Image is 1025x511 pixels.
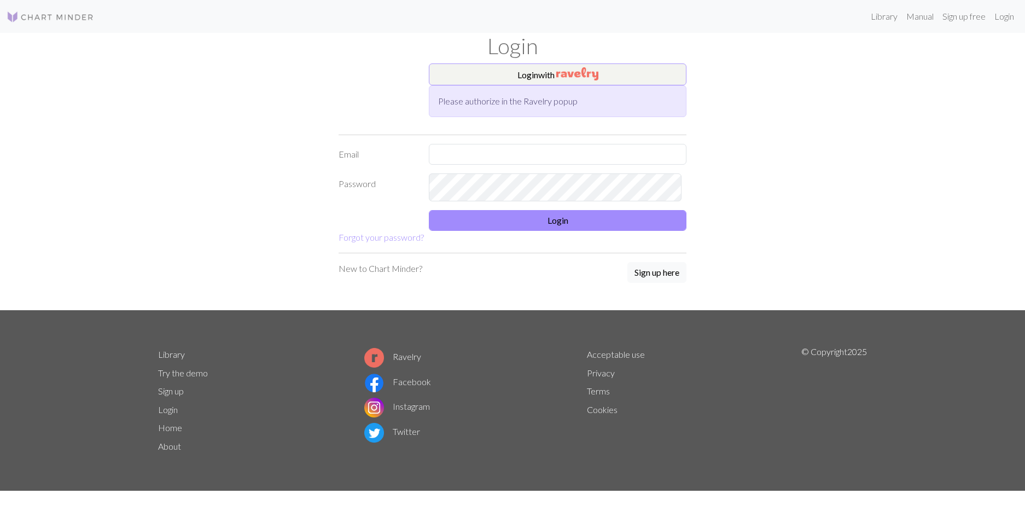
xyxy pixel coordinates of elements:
[364,426,420,437] a: Twitter
[339,262,422,275] p: New to Chart Minder?
[364,373,384,393] img: Facebook logo
[158,368,208,378] a: Try the demo
[158,404,178,415] a: Login
[332,173,422,202] label: Password
[801,345,867,456] p: © Copyright 2025
[364,398,384,417] img: Instagram logo
[938,5,990,27] a: Sign up free
[152,33,873,59] h1: Login
[364,348,384,368] img: Ravelry logo
[429,85,686,117] div: Please authorize in the Ravelry popup
[587,386,610,396] a: Terms
[364,423,384,443] img: Twitter logo
[587,368,615,378] a: Privacy
[158,349,185,359] a: Library
[866,5,902,27] a: Library
[429,63,686,85] button: Loginwith
[627,262,686,284] a: Sign up here
[339,232,424,242] a: Forgot your password?
[429,210,686,231] button: Login
[158,422,182,433] a: Home
[364,401,430,411] a: Instagram
[587,349,645,359] a: Acceptable use
[990,5,1018,27] a: Login
[556,67,598,80] img: Ravelry
[158,441,181,451] a: About
[332,144,422,165] label: Email
[627,262,686,283] button: Sign up here
[364,376,431,387] a: Facebook
[902,5,938,27] a: Manual
[364,351,421,362] a: Ravelry
[7,10,94,24] img: Logo
[587,404,618,415] a: Cookies
[158,386,184,396] a: Sign up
